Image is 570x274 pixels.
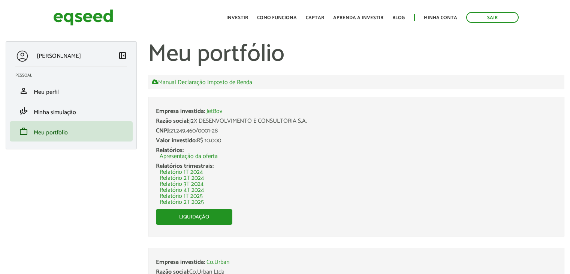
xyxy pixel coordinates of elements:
a: Co.Urban [206,259,229,265]
a: Relatório 1T 2025 [160,193,203,199]
span: Razão social: [156,116,189,126]
div: R$ 10.000 [156,138,557,144]
span: work [19,127,28,136]
a: Relatório 3T 2024 [160,181,203,187]
a: Aprenda a investir [333,15,383,20]
h2: Pessoal [15,73,133,78]
span: Meu portfólio [34,128,68,138]
a: Relatório 1T 2024 [160,169,203,175]
span: finance_mode [19,107,28,116]
li: Meu perfil [10,81,133,101]
a: personMeu perfil [15,86,127,95]
div: J2X DESENVOLVIMENTO E CONSULTORIA S.A. [156,118,557,124]
span: Meu perfil [34,87,59,97]
span: Empresa investida: [156,257,205,267]
span: Relatórios: [156,145,184,155]
a: Captar [306,15,324,20]
a: Manual Declaração Imposto de Renda [152,79,252,86]
span: left_panel_close [118,51,127,60]
li: Meu portfólio [10,121,133,142]
span: Empresa investida: [156,106,205,116]
a: Colapsar menu [118,51,127,62]
img: EqSeed [53,8,113,27]
span: person [19,86,28,95]
a: Relatório 4T 2024 [160,187,204,193]
a: JetBov [206,108,222,114]
a: workMeu portfólio [15,127,127,136]
span: Relatórios trimestrais: [156,161,214,171]
div: 21.249.460/0001-28 [156,128,557,134]
a: Como funciona [257,15,297,20]
a: Sair [466,12,519,23]
a: Minha conta [424,15,457,20]
a: finance_modeMinha simulação [15,107,127,116]
a: Relatório 2T 2024 [160,175,204,181]
a: Blog [392,15,405,20]
li: Minha simulação [10,101,133,121]
a: Apresentação da oferta [160,154,218,160]
a: Investir [226,15,248,20]
span: Valor investido: [156,135,197,146]
p: [PERSON_NAME] [37,53,81,60]
h1: Meu portfólio [148,41,564,68]
span: CNPJ: [156,126,170,136]
span: Minha simulação [34,107,76,117]
a: Relatório 2T 2025 [160,199,204,205]
a: Liquidação [156,209,232,225]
